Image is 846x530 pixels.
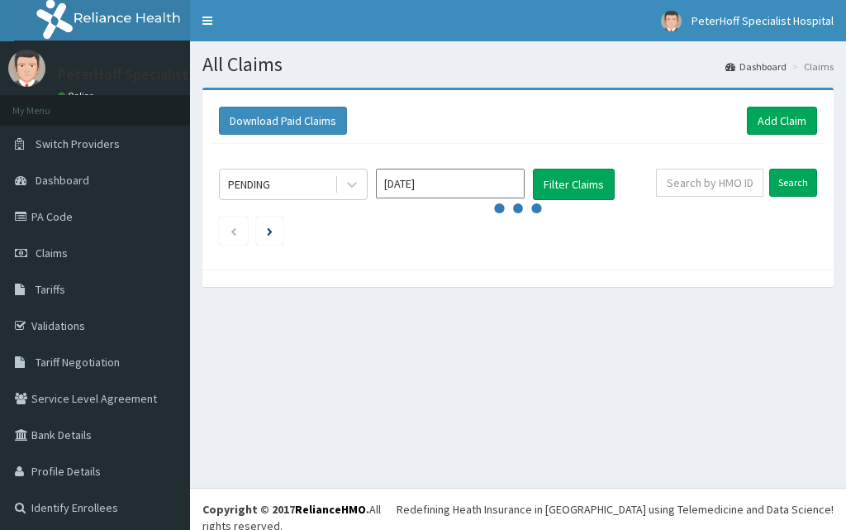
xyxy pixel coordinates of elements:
[36,355,120,370] span: Tariff Negotiation
[202,502,369,517] strong: Copyright © 2017 .
[397,501,834,518] div: Redefining Heath Insurance in [GEOGRAPHIC_DATA] using Telemedicine and Data Science!
[36,282,65,297] span: Tariffs
[295,502,366,517] a: RelianceHMO
[656,169,763,197] input: Search by HMO ID
[692,13,834,28] span: PeterHoff Specialist Hospital
[376,169,525,198] input: Select Month and Year
[202,54,834,75] h1: All Claims
[58,67,246,82] p: PeterHoff Specialist Hospital
[788,60,834,74] li: Claims
[219,107,347,135] button: Download Paid Claims
[36,136,120,151] span: Switch Providers
[661,11,682,31] img: User Image
[228,176,270,193] div: PENDING
[747,107,817,135] a: Add Claim
[769,169,817,197] input: Search
[493,184,543,233] svg: audio-loading
[725,60,787,74] a: Dashboard
[230,223,237,238] a: Previous page
[8,50,45,87] img: User Image
[36,173,89,188] span: Dashboard
[533,169,615,200] button: Filter Claims
[58,90,97,102] a: Online
[267,223,273,238] a: Next page
[36,246,68,260] span: Claims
